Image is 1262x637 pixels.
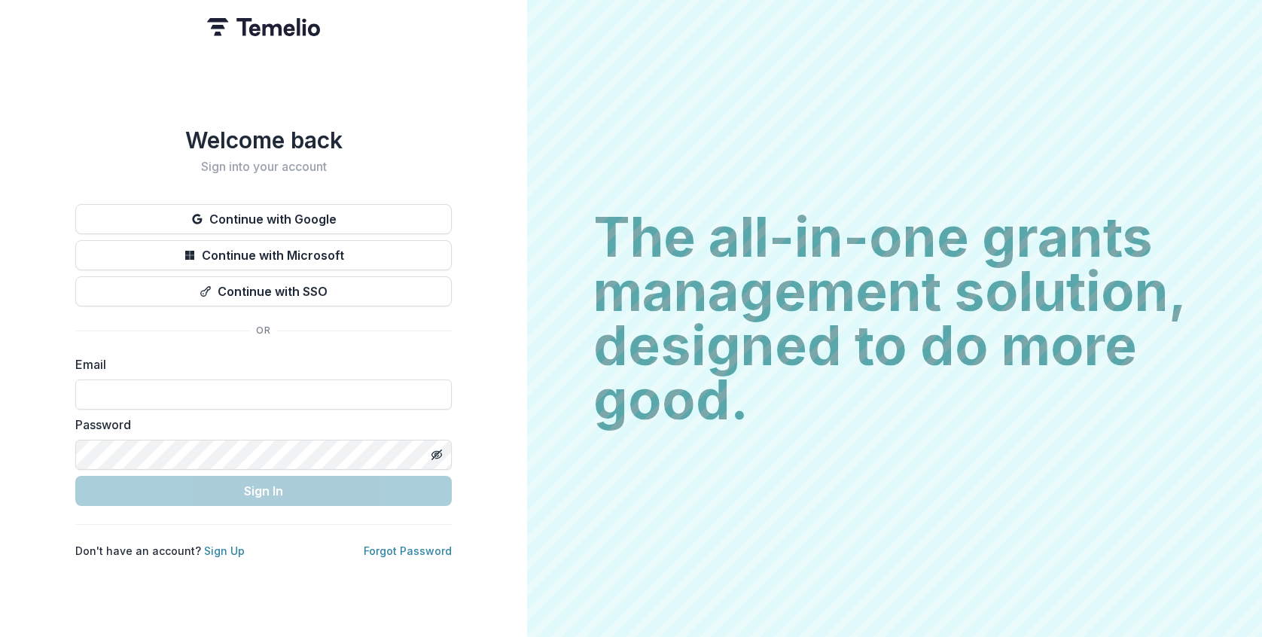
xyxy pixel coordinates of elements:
[75,126,452,154] h1: Welcome back
[75,240,452,270] button: Continue with Microsoft
[75,355,443,373] label: Email
[425,443,449,467] button: Toggle password visibility
[75,160,452,174] h2: Sign into your account
[204,544,245,557] a: Sign Up
[75,416,443,434] label: Password
[75,204,452,234] button: Continue with Google
[75,476,452,506] button: Sign In
[207,18,320,36] img: Temelio
[75,543,245,559] p: Don't have an account?
[364,544,452,557] a: Forgot Password
[75,276,452,306] button: Continue with SSO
